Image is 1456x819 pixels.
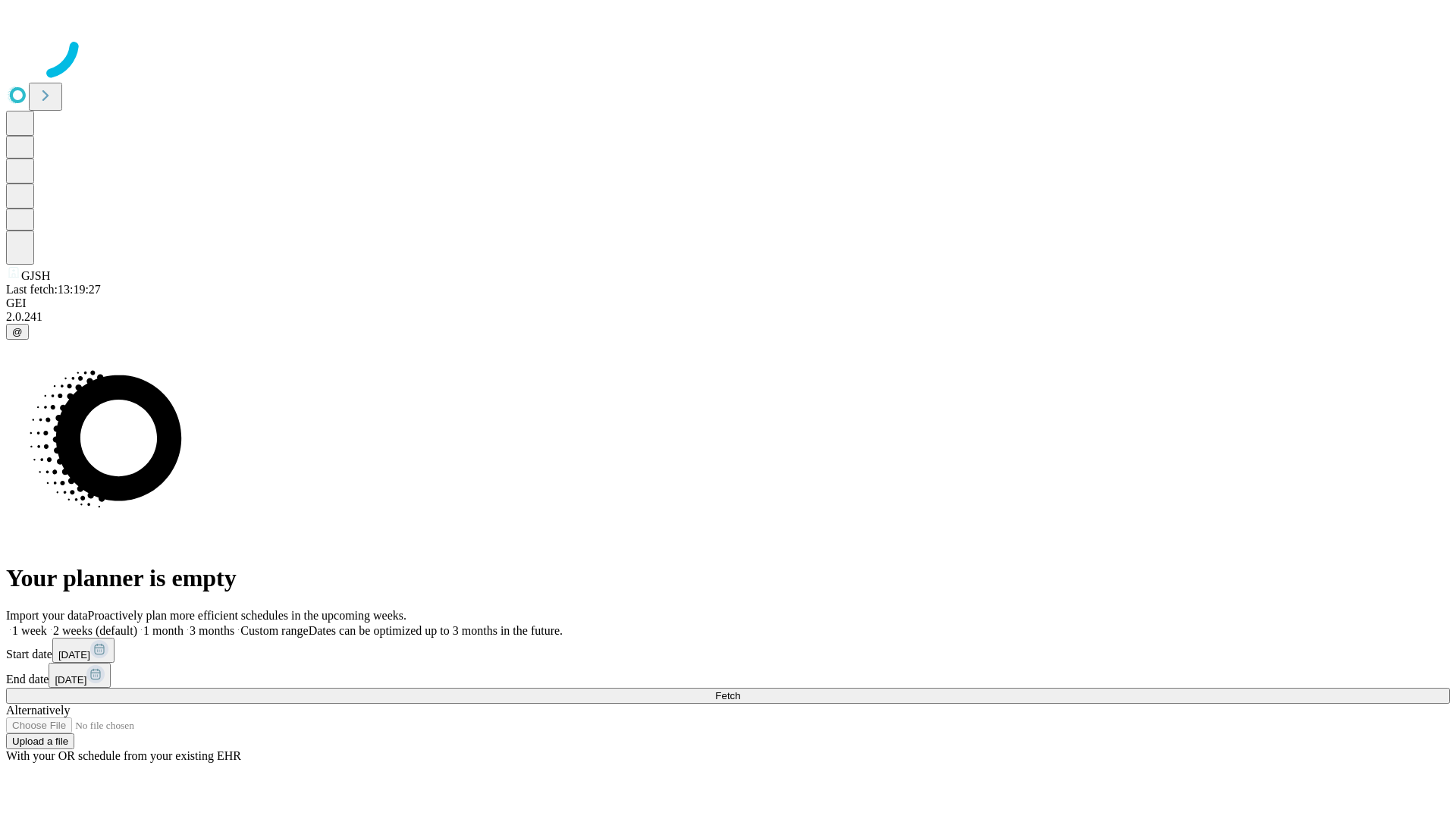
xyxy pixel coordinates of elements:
[6,704,70,717] span: Alternatively
[6,310,1450,324] div: 2.0.241
[6,749,241,762] span: With your OR schedule from your existing EHR
[715,690,740,701] span: Fetch
[309,624,563,637] span: Dates can be optimized up to 3 months in the future.
[53,624,137,637] span: 2 weeks (default)
[6,688,1450,704] button: Fetch
[143,624,184,637] span: 1 month
[88,609,406,622] span: Proactively plan more efficient schedules in the upcoming weeks.
[6,733,74,749] button: Upload a file
[6,297,1450,310] div: GEI
[52,638,115,663] button: [DATE]
[6,564,1450,592] h1: Your planner is empty
[12,624,47,637] span: 1 week
[55,674,86,686] span: [DATE]
[49,663,111,688] button: [DATE]
[6,609,88,622] span: Import your data
[240,624,308,637] span: Custom range
[6,663,1450,688] div: End date
[58,649,90,661] span: [DATE]
[12,326,23,337] span: @
[21,269,50,282] span: GJSH
[6,638,1450,663] div: Start date
[190,624,234,637] span: 3 months
[6,283,101,296] span: Last fetch: 13:19:27
[6,324,29,340] button: @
